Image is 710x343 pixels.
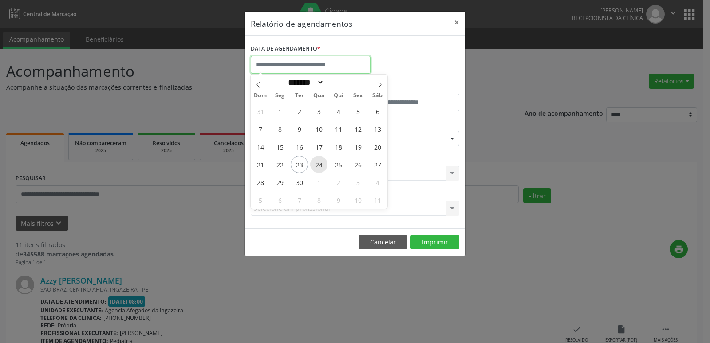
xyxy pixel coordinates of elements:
[309,93,329,99] span: Qua
[330,191,347,209] span: Outubro 9, 2025
[271,191,288,209] span: Outubro 6, 2025
[349,191,367,209] span: Outubro 10, 2025
[357,80,459,94] label: ATÉ
[270,93,290,99] span: Seg
[349,173,367,191] span: Outubro 3, 2025
[271,156,288,173] span: Setembro 22, 2025
[310,191,327,209] span: Outubro 8, 2025
[330,138,347,155] span: Setembro 18, 2025
[271,120,288,138] span: Setembro 8, 2025
[310,103,327,120] span: Setembro 3, 2025
[291,156,308,173] span: Setembro 23, 2025
[252,173,269,191] span: Setembro 28, 2025
[251,93,270,99] span: Dom
[271,173,288,191] span: Setembro 29, 2025
[330,156,347,173] span: Setembro 25, 2025
[290,93,309,99] span: Ter
[285,78,324,87] select: Month
[252,191,269,209] span: Outubro 5, 2025
[291,173,308,191] span: Setembro 30, 2025
[369,103,386,120] span: Setembro 6, 2025
[329,93,348,99] span: Qui
[271,138,288,155] span: Setembro 15, 2025
[271,103,288,120] span: Setembro 1, 2025
[251,18,352,29] h5: Relatório de agendamentos
[330,120,347,138] span: Setembro 11, 2025
[310,156,327,173] span: Setembro 24, 2025
[310,173,327,191] span: Outubro 1, 2025
[359,235,407,250] button: Cancelar
[251,42,320,56] label: DATA DE AGENDAMENTO
[369,120,386,138] span: Setembro 13, 2025
[291,138,308,155] span: Setembro 16, 2025
[291,103,308,120] span: Setembro 2, 2025
[330,103,347,120] span: Setembro 4, 2025
[349,156,367,173] span: Setembro 26, 2025
[369,138,386,155] span: Setembro 20, 2025
[291,191,308,209] span: Outubro 7, 2025
[291,120,308,138] span: Setembro 9, 2025
[252,120,269,138] span: Setembro 7, 2025
[324,78,353,87] input: Year
[349,103,367,120] span: Setembro 5, 2025
[330,173,347,191] span: Outubro 2, 2025
[349,138,367,155] span: Setembro 19, 2025
[310,120,327,138] span: Setembro 10, 2025
[448,12,465,33] button: Close
[369,173,386,191] span: Outubro 4, 2025
[349,120,367,138] span: Setembro 12, 2025
[252,156,269,173] span: Setembro 21, 2025
[369,156,386,173] span: Setembro 27, 2025
[252,103,269,120] span: Agosto 31, 2025
[310,138,327,155] span: Setembro 17, 2025
[252,138,269,155] span: Setembro 14, 2025
[369,191,386,209] span: Outubro 11, 2025
[410,235,459,250] button: Imprimir
[368,93,387,99] span: Sáb
[348,93,368,99] span: Sex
